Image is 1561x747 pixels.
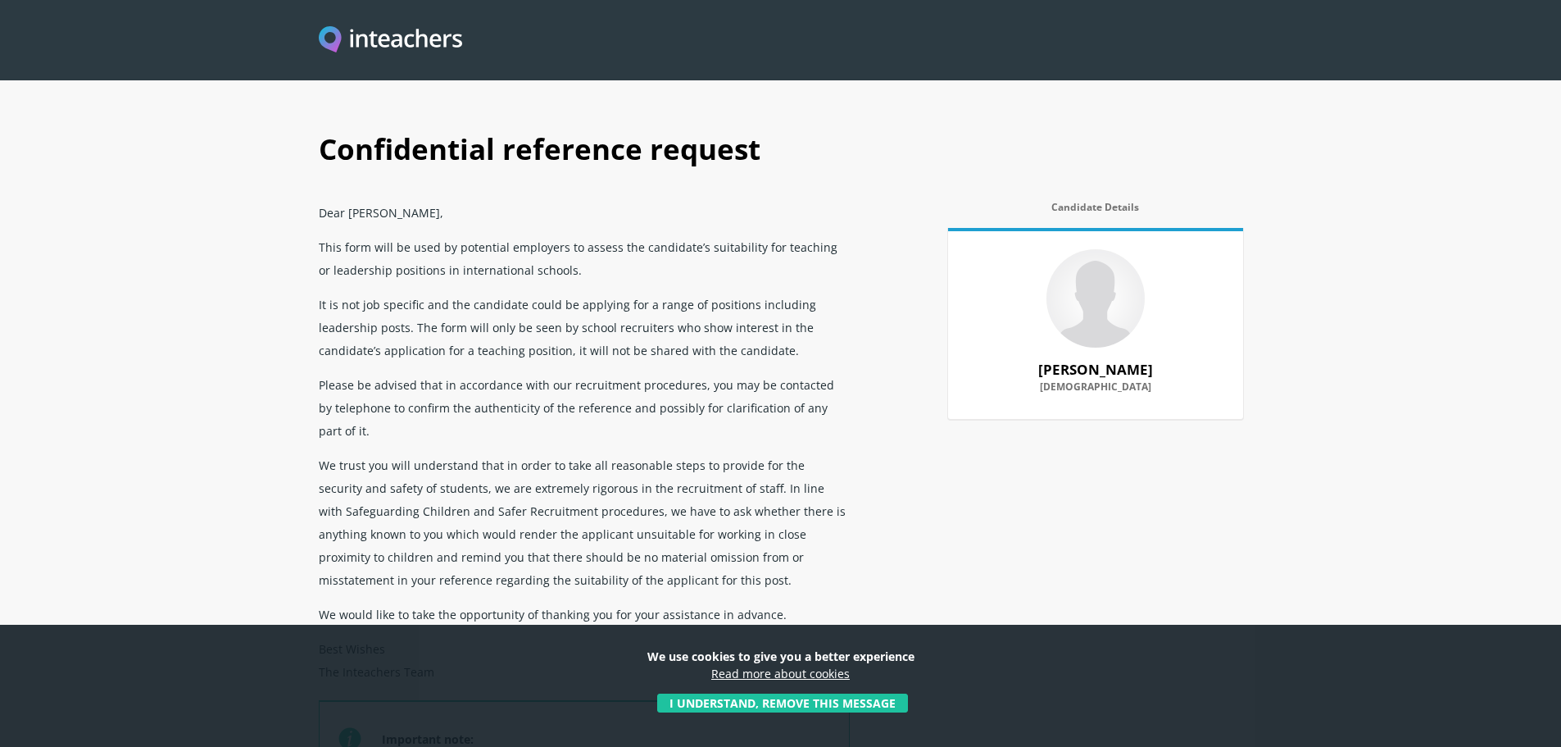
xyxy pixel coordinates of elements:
[319,115,1243,195] h1: Confidential reference request
[1046,249,1145,348] img: 80623
[319,26,463,55] img: Inteachers
[319,597,850,631] p: We would like to take the opportunity of thanking you for your assistance in advance.
[319,287,850,367] p: It is not job specific and the candidate could be applying for a range of positions including lea...
[1038,360,1153,379] strong: [PERSON_NAME]
[319,195,850,230] p: Dear [PERSON_NAME],
[657,694,908,713] button: I understand, remove this message
[948,202,1243,223] label: Candidate Details
[319,230,850,287] p: This form will be used by potential employers to assess the candidate’s suitability for teaching ...
[319,367,850,448] p: Please be advised that in accordance with our recruitment procedures, you may be contacted by tel...
[711,666,850,681] a: Read more about cookies
[319,26,463,55] a: Visit this site's homepage
[647,649,914,664] strong: We use cookies to give you a better experience
[319,448,850,597] p: We trust you will understand that in order to take all reasonable steps to provide for the securi...
[968,381,1223,403] label: [DEMOGRAPHIC_DATA]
